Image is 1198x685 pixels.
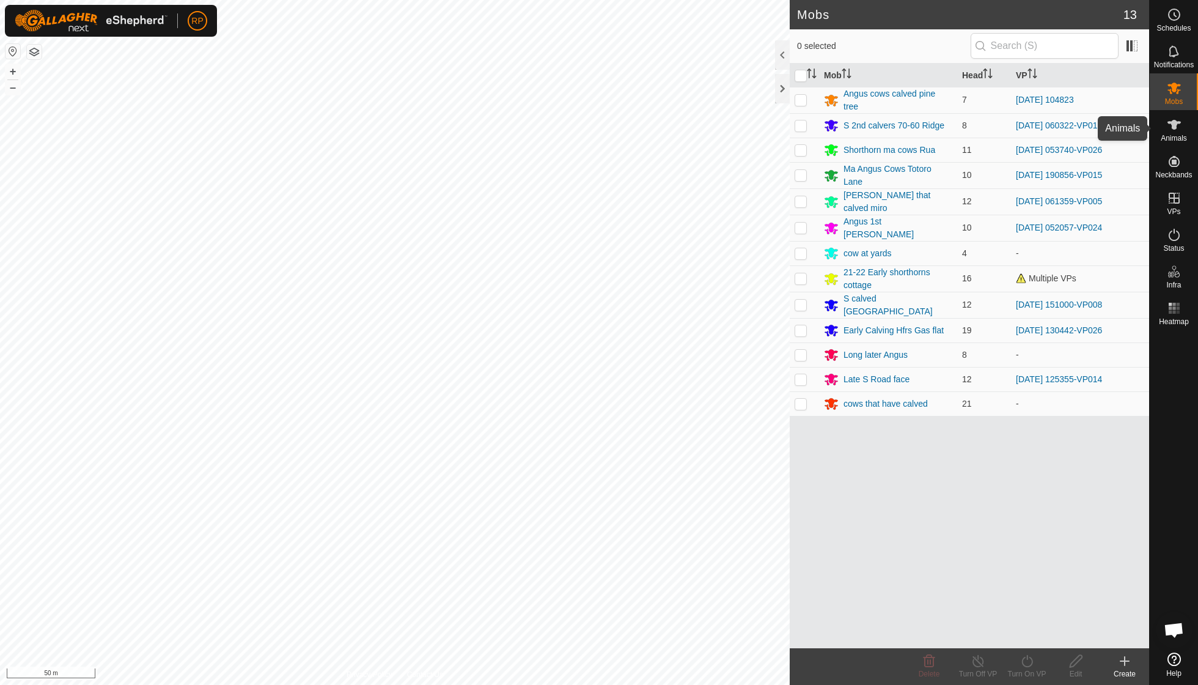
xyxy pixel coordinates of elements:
span: Help [1166,670,1181,677]
td: - [1011,241,1149,265]
p-sorticon: Activate to sort [1027,70,1037,80]
a: [DATE] 190856-VP015 [1016,170,1102,180]
span: 10 [962,223,972,232]
td: - [1011,391,1149,416]
div: Turn Off VP [954,668,1002,679]
a: [DATE] 060322-VP019 [1016,120,1102,130]
a: [DATE] 053740-VP026 [1016,145,1102,155]
span: 16 [962,273,972,283]
div: 21-22 Early shorthorns cottage [843,266,952,292]
span: Heatmap [1159,318,1189,325]
span: 21 [962,399,972,409]
span: 12 [962,196,972,206]
span: Delete [919,670,940,678]
span: Animals [1161,135,1187,142]
h2: Mobs [797,7,1123,22]
span: 4 [962,248,967,258]
span: 13 [1123,6,1137,24]
a: [DATE] 061359-VP005 [1016,196,1102,206]
th: Head [957,64,1011,87]
span: Infra [1166,281,1181,289]
div: Late S Road face [843,373,910,386]
p-sorticon: Activate to sort [807,70,817,80]
div: Ma Angus Cows Totoro Lane [843,163,952,188]
p-sorticon: Activate to sort [842,70,851,80]
p-sorticon: Activate to sort [983,70,993,80]
span: 11 [962,145,972,155]
span: 7 [962,95,967,105]
button: Map Layers [27,45,42,59]
span: RP [191,15,203,28]
span: 12 [962,300,972,309]
div: cow at yards [843,247,892,260]
span: Mobs [1165,98,1183,105]
div: Turn On VP [1002,668,1051,679]
div: S 2nd calvers 70-60 Ridge [843,119,944,132]
td: - [1011,342,1149,367]
span: Multiple VPs [1016,273,1076,283]
a: [DATE] 125355-VP014 [1016,374,1102,384]
input: Search (S) [971,33,1119,59]
a: [DATE] 151000-VP008 [1016,300,1102,309]
button: Reset Map [6,44,20,59]
th: VP [1011,64,1149,87]
a: [DATE] 104823 [1016,95,1074,105]
div: Long later Angus [843,349,908,361]
div: Angus cows calved pine tree [843,87,952,113]
span: Neckbands [1155,171,1192,179]
span: 8 [962,350,967,360]
div: Create [1100,668,1149,679]
span: Schedules [1156,24,1191,32]
a: [DATE] 052057-VP024 [1016,223,1102,232]
a: Help [1150,648,1198,682]
span: Status [1163,245,1184,252]
button: + [6,64,20,79]
div: Edit [1051,668,1100,679]
span: 12 [962,374,972,384]
div: Angus 1st [PERSON_NAME] [843,215,952,241]
div: [PERSON_NAME] that calved miro [843,189,952,215]
span: Notifications [1154,61,1194,68]
a: Privacy Policy [347,669,392,680]
a: Contact Us [407,669,443,680]
a: [DATE] 130442-VP026 [1016,325,1102,335]
div: Early Calving Hfrs Gas flat [843,324,944,337]
div: Open chat [1156,612,1192,648]
div: cows that have calved [843,398,928,410]
img: Gallagher Logo [15,10,167,32]
span: 19 [962,325,972,335]
div: S calved [GEOGRAPHIC_DATA] [843,292,952,318]
span: 8 [962,120,967,130]
th: Mob [819,64,957,87]
span: VPs [1167,208,1180,215]
div: Shorthorn ma cows Rua [843,144,935,157]
span: 10 [962,170,972,180]
span: 0 selected [797,40,971,53]
button: – [6,80,20,95]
